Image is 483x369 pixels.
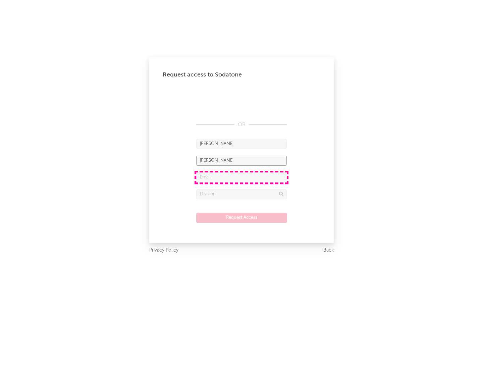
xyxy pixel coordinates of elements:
[196,156,287,166] input: Last Name
[196,213,287,223] button: Request Access
[196,189,287,199] input: Division
[163,71,320,79] div: Request access to Sodatone
[323,246,334,255] a: Back
[196,121,287,129] div: OR
[196,139,287,149] input: First Name
[149,246,178,255] a: Privacy Policy
[196,172,287,182] input: Email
